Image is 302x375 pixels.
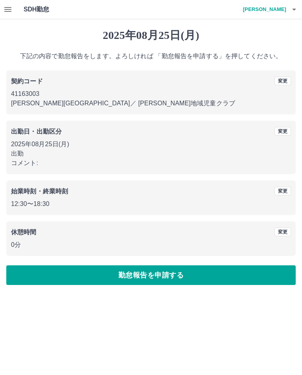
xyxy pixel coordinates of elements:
[11,140,291,149] p: 2025年08月25日(月)
[274,228,291,236] button: 変更
[6,29,296,42] h1: 2025年08月25日(月)
[11,89,291,99] p: 41163003
[11,99,291,108] p: [PERSON_NAME][GEOGRAPHIC_DATA] ／ [PERSON_NAME]地域児童クラブ
[6,265,296,285] button: 勤怠報告を申請する
[11,240,291,250] p: 0分
[6,51,296,61] p: 下記の内容で勤怠報告をします。よろしければ 「勤怠報告を申請する」を押してください。
[11,199,291,209] p: 12:30 〜 18:30
[274,187,291,195] button: 変更
[11,188,68,195] b: 始業時刻・終業時刻
[11,128,62,135] b: 出勤日・出勤区分
[11,78,43,85] b: 契約コード
[274,77,291,85] button: 変更
[11,158,291,168] p: コメント:
[11,229,37,235] b: 休憩時間
[11,149,291,158] p: 出勤
[274,127,291,136] button: 変更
